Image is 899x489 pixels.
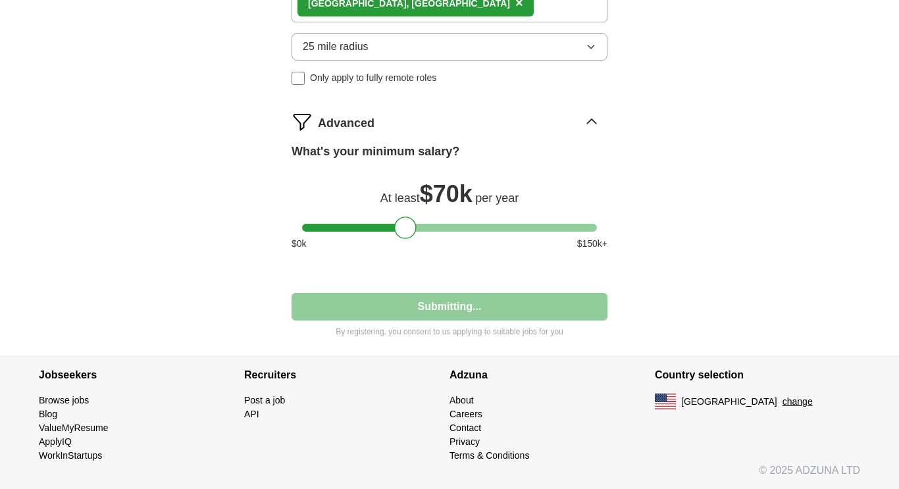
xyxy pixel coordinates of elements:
[380,192,420,205] span: At least
[292,111,313,132] img: filter
[420,180,473,207] span: $ 70k
[303,39,369,55] span: 25 mile radius
[577,237,607,251] span: $ 150 k+
[310,71,436,85] span: Only apply to fully remote roles
[39,395,89,405] a: Browse jobs
[244,395,285,405] a: Post a job
[449,450,529,461] a: Terms & Conditions
[292,72,305,85] input: Only apply to fully remote roles
[449,436,480,447] a: Privacy
[318,115,374,132] span: Advanced
[292,143,459,161] label: What's your minimum salary?
[681,395,777,409] span: [GEOGRAPHIC_DATA]
[28,463,871,489] div: © 2025 ADZUNA LTD
[449,423,481,433] a: Contact
[39,409,57,419] a: Blog
[292,33,607,61] button: 25 mile radius
[655,357,860,394] h4: Country selection
[292,326,607,338] p: By registering, you consent to us applying to suitable jobs for you
[292,293,607,321] button: Submitting...
[39,423,109,433] a: ValueMyResume
[39,450,102,461] a: WorkInStartups
[655,394,676,409] img: US flag
[244,409,259,419] a: API
[449,395,474,405] a: About
[783,395,813,409] button: change
[292,237,307,251] span: $ 0 k
[39,436,72,447] a: ApplyIQ
[475,192,519,205] span: per year
[449,409,482,419] a: Careers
